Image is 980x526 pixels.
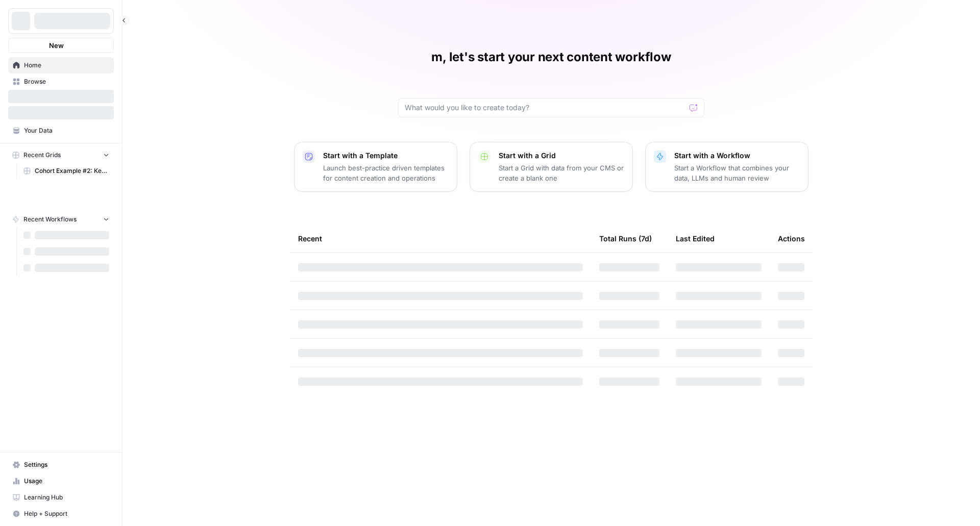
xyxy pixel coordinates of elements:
p: Start a Grid with data from your CMS or create a blank one [499,163,624,183]
div: Last Edited [676,224,715,253]
a: Usage [8,473,114,489]
span: Settings [24,460,109,469]
button: New [8,38,114,53]
span: Recent Workflows [23,215,77,224]
a: Cohort Example #2: Keyword -> Outline -> Article (Hibaaq A) [19,163,114,179]
a: Home [8,57,114,73]
p: Start a Workflow that combines your data, LLMs and human review [674,163,800,183]
button: Recent Workflows [8,212,114,227]
button: Recent Grids [8,147,114,163]
p: Launch best-practice driven templates for content creation and operations [323,163,449,183]
p: Start with a Grid [499,151,624,161]
p: Start with a Workflow [674,151,800,161]
span: Usage [24,477,109,486]
a: Browse [8,73,114,90]
button: Start with a TemplateLaunch best-practice driven templates for content creation and operations [294,142,457,192]
div: Total Runs (7d) [599,224,652,253]
a: Learning Hub [8,489,114,506]
div: Recent [298,224,583,253]
input: What would you like to create today? [405,103,685,113]
span: Cohort Example #2: Keyword -> Outline -> Article (Hibaaq A) [35,166,109,176]
span: Browse [24,77,109,86]
a: Settings [8,457,114,473]
p: Start with a Template [323,151,449,161]
span: Recent Grids [23,151,61,160]
a: Your Data [8,122,114,139]
button: Start with a GridStart a Grid with data from your CMS or create a blank one [470,142,633,192]
span: Your Data [24,126,109,135]
span: Learning Hub [24,493,109,502]
h1: m, let's start your next content workflow [431,49,671,65]
div: Actions [778,224,805,253]
span: New [49,40,64,51]
span: Home [24,61,109,70]
button: Start with a WorkflowStart a Workflow that combines your data, LLMs and human review [645,142,808,192]
button: Help + Support [8,506,114,522]
span: Help + Support [24,509,109,518]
